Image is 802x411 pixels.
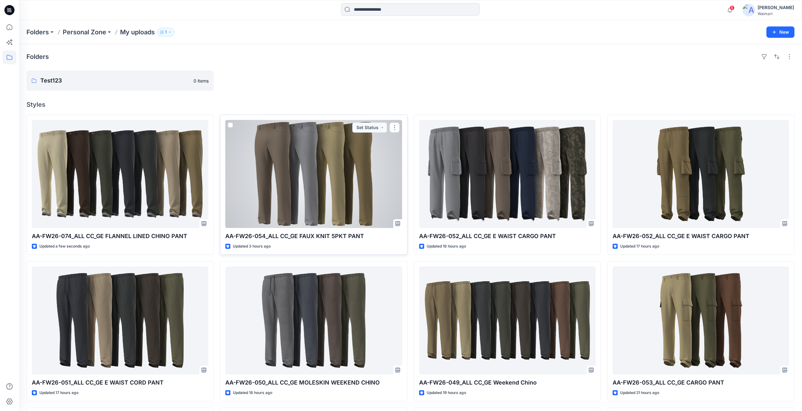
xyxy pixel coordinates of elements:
a: AA-FW26-051_ALL CC_GE E WAIST CORD PANT [32,266,208,374]
p: AA-FW26-049_ALL CC_GE Weekend Chino [419,378,596,387]
p: Updated 17 hours ago [39,390,78,396]
p: My uploads [120,28,155,37]
div: [PERSON_NAME] [758,4,794,11]
p: Updated a few seconds ago [39,243,90,250]
a: Personal Zone [63,28,106,37]
p: 0 items [193,77,209,84]
p: Updated 21 hours ago [620,390,659,396]
a: AA-FW26-052_ALL CC_GE E WAIST CARGO PANT [419,120,596,228]
button: New [766,26,794,38]
a: AA-FW26-053_ALL CC_GE CARGO PANT [613,266,789,374]
span: 5 [730,5,735,10]
p: AA-FW26-074_ALL CC_GE FLANNEL LINED CHINO PANT [32,232,208,241]
p: AA-FW26-052_ALL CC_GE E WAIST CARGO PANT [613,232,789,241]
div: Walmart [758,11,794,16]
p: Updated 16 hours ago [427,243,466,250]
a: Folders [26,28,49,37]
h4: Folders [26,53,49,60]
p: AA-FW26-053_ALL CC_GE CARGO PANT [613,378,789,387]
p: 1 [165,29,167,36]
p: Updated 18 hours ago [233,390,272,396]
p: Updated 3 hours ago [233,243,271,250]
p: AA-FW26-052_ALL CC_GE E WAIST CARGO PANT [419,232,596,241]
a: Test1230 items [26,71,214,91]
a: AA-FW26-052_ALL CC_GE E WAIST CARGO PANT [613,120,789,228]
img: avatar [742,4,755,16]
p: Updated 19 hours ago [427,390,466,396]
p: Updated 17 hours ago [620,243,659,250]
a: AA-FW26-074_ALL CC_GE FLANNEL LINED CHINO PANT [32,120,208,228]
p: AA-FW26-054_ALL CC_GE FAUX KNIT 5PKT PANT [225,232,402,241]
a: AA-FW26-054_ALL CC_GE FAUX KNIT 5PKT PANT [225,120,402,228]
a: AA-FW26-050_ALL CC_GE MOLESKIN WEEKEND CHINO [225,266,402,374]
p: AA-FW26-050_ALL CC_GE MOLESKIN WEEKEND CHINO [225,378,402,387]
button: 1 [157,28,175,37]
a: AA-FW26-049_ALL CC_GE Weekend Chino [419,266,596,374]
h4: Styles [26,101,794,108]
p: AA-FW26-051_ALL CC_GE E WAIST CORD PANT [32,378,208,387]
p: Test123 [40,76,190,85]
